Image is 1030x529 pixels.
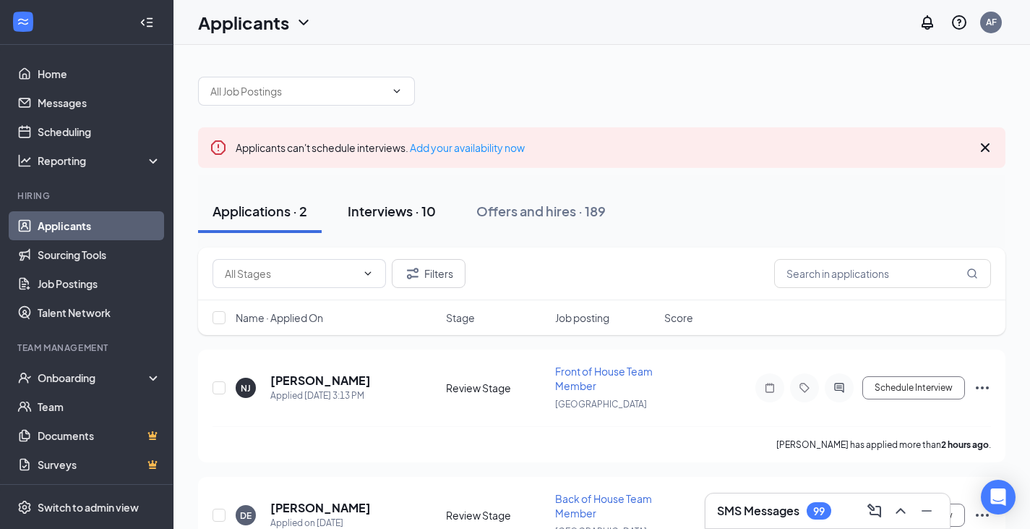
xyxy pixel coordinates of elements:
span: Name · Applied On [236,310,323,325]
svg: ActiveChat [831,382,848,394]
div: Onboarding [38,371,149,385]
a: Home [38,59,161,88]
span: Back of House Team Member [555,492,652,520]
div: Team Management [17,342,158,354]
h1: Applicants [198,10,289,35]
svg: UserCheck [17,371,32,385]
button: ComposeMessage [863,499,886,522]
span: Stage [446,310,475,325]
div: Applications · 2 [213,202,307,220]
div: Interviews · 10 [348,202,436,220]
h5: [PERSON_NAME] [270,500,371,516]
svg: Cross [977,139,994,156]
svg: MagnifyingGlass [966,268,978,279]
svg: ChevronDown [362,268,374,279]
input: All Stages [225,266,356,282]
svg: Collapse [140,15,154,30]
div: NJ [241,382,251,394]
button: Minimize [915,499,938,522]
div: Hiring [17,190,158,202]
svg: ChevronDown [391,85,403,97]
div: Reporting [38,153,162,168]
svg: Note [761,382,778,394]
input: Search in applications [774,259,991,288]
a: Job Postings [38,269,161,298]
svg: WorkstreamLogo [16,14,30,29]
svg: Ellipses [974,379,991,397]
svg: Analysis [17,153,32,168]
a: Talent Network [38,298,161,327]
span: Job posting [555,310,609,325]
div: Applied [DATE] 3:13 PM [270,389,371,403]
span: Front of House Team Member [555,365,653,392]
b: 2 hours ago [941,439,989,450]
svg: ChevronUp [892,502,909,520]
a: Team [38,392,161,421]
a: Scheduling [38,117,161,146]
div: DE [240,509,252,522]
span: Applicants can't schedule interviews. [236,141,525,154]
a: DocumentsCrown [38,421,161,450]
svg: Filter [404,265,421,282]
svg: ChevronDown [295,14,312,31]
a: Messages [38,88,161,117]
a: Applicants [38,211,161,240]
div: 99 [813,505,825,517]
div: Review Stage [446,381,546,395]
svg: Error [210,139,227,156]
button: ChevronUp [889,499,912,522]
div: Review Stage [446,508,546,522]
p: [PERSON_NAME] has applied more than . [776,439,991,451]
div: Open Intercom Messenger [981,480,1016,515]
svg: Notifications [919,14,936,31]
a: SurveysCrown [38,450,161,479]
span: [GEOGRAPHIC_DATA] [555,399,647,410]
div: Switch to admin view [38,500,139,515]
div: AF [986,16,997,28]
h3: SMS Messages [717,503,799,519]
a: Add your availability now [410,141,525,154]
div: Offers and hires · 189 [476,202,606,220]
svg: Ellipses [974,507,991,524]
svg: Tag [796,382,813,394]
a: Sourcing Tools [38,240,161,269]
span: Score [664,310,693,325]
svg: Minimize [918,502,935,520]
svg: QuestionInfo [950,14,968,31]
svg: ComposeMessage [866,502,883,520]
button: Filter Filters [392,259,465,288]
button: Schedule Interview [862,376,965,399]
h5: [PERSON_NAME] [270,373,371,389]
svg: Settings [17,500,32,515]
input: All Job Postings [210,83,385,99]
